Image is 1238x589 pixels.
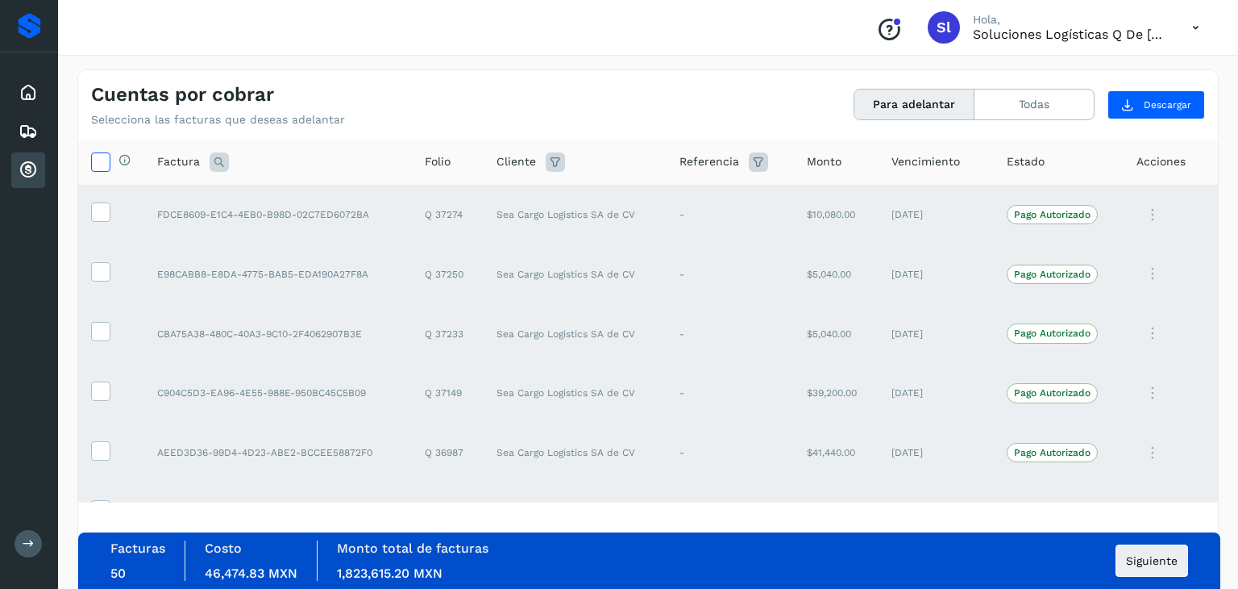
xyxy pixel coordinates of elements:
[794,363,879,423] td: $39,200.00
[879,244,994,304] td: [DATE]
[144,304,412,364] td: CBA75A38-480C-40A3-9C10-2F4062907B3E
[91,83,274,107] h4: Cuentas por cobrar
[973,13,1166,27] p: Hola,
[667,482,794,542] td: -
[144,363,412,423] td: C904C5D3-EA96-4E55-988E-950BC45C5B09
[679,153,739,170] span: Referencia
[891,153,960,170] span: Vencimiento
[157,153,200,170] span: Factura
[794,482,879,542] td: $60,480.00
[794,244,879,304] td: $5,040.00
[496,153,536,170] span: Cliente
[1014,209,1091,220] p: Pago Autorizado
[110,566,126,581] span: 50
[11,75,45,111] div: Inicio
[879,363,994,423] td: [DATE]
[667,423,794,482] td: -
[794,423,879,482] td: $41,440.00
[412,304,484,364] td: Q 37233
[412,423,484,482] td: Q 36987
[807,153,841,170] span: Monto
[1014,269,1091,280] p: Pago Autorizado
[144,482,412,542] td: 7C9D0957-5001-43EA-B1EB-03DCBB705B42
[484,185,667,244] td: Sea Cargo Logistics SA de CV
[1144,98,1191,112] span: Descargar
[1136,153,1186,170] span: Acciones
[412,363,484,423] td: Q 37149
[1115,545,1188,577] button: Siguiente
[412,482,484,542] td: Q 37136
[11,114,45,149] div: Embarques
[1007,153,1045,170] span: Estado
[974,90,1094,119] button: Todas
[879,304,994,364] td: [DATE]
[484,423,667,482] td: Sea Cargo Logistics SA de CV
[144,244,412,304] td: E98CABB8-E8DA-4775-BAB5-EDA190A27F8A
[794,304,879,364] td: $5,040.00
[973,27,1166,42] p: Soluciones logísticas q de México sa de cv
[205,566,297,581] span: 46,474.83 MXN
[484,363,667,423] td: Sea Cargo Logistics SA de CV
[1014,387,1091,399] p: Pago Autorizado
[144,185,412,244] td: FDCE8609-E1C4-4EB0-B98D-02C7ED6072BA
[425,153,451,170] span: Folio
[1014,447,1091,458] p: Pago Autorizado
[484,244,667,304] td: Sea Cargo Logistics SA de CV
[879,482,994,542] td: [DATE]
[484,304,667,364] td: Sea Cargo Logistics SA de CV
[1107,90,1205,119] button: Descargar
[337,541,488,556] label: Monto total de facturas
[794,185,879,244] td: $10,080.00
[879,423,994,482] td: [DATE]
[667,244,794,304] td: -
[667,363,794,423] td: -
[879,185,994,244] td: [DATE]
[1014,328,1091,339] p: Pago Autorizado
[144,423,412,482] td: AEED3D36-99D4-4D23-ABE2-BCCEE58872F0
[854,90,974,119] button: Para adelantar
[1126,555,1178,566] span: Siguiente
[667,185,794,244] td: -
[667,304,794,364] td: -
[412,185,484,244] td: Q 37274
[484,482,667,542] td: Sea Cargo Logistics SA de CV
[205,541,242,556] label: Costo
[91,113,345,127] p: Selecciona las facturas que deseas adelantar
[110,541,165,556] label: Facturas
[11,152,45,188] div: Cuentas por cobrar
[412,244,484,304] td: Q 37250
[337,566,442,581] span: 1,823,615.20 MXN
